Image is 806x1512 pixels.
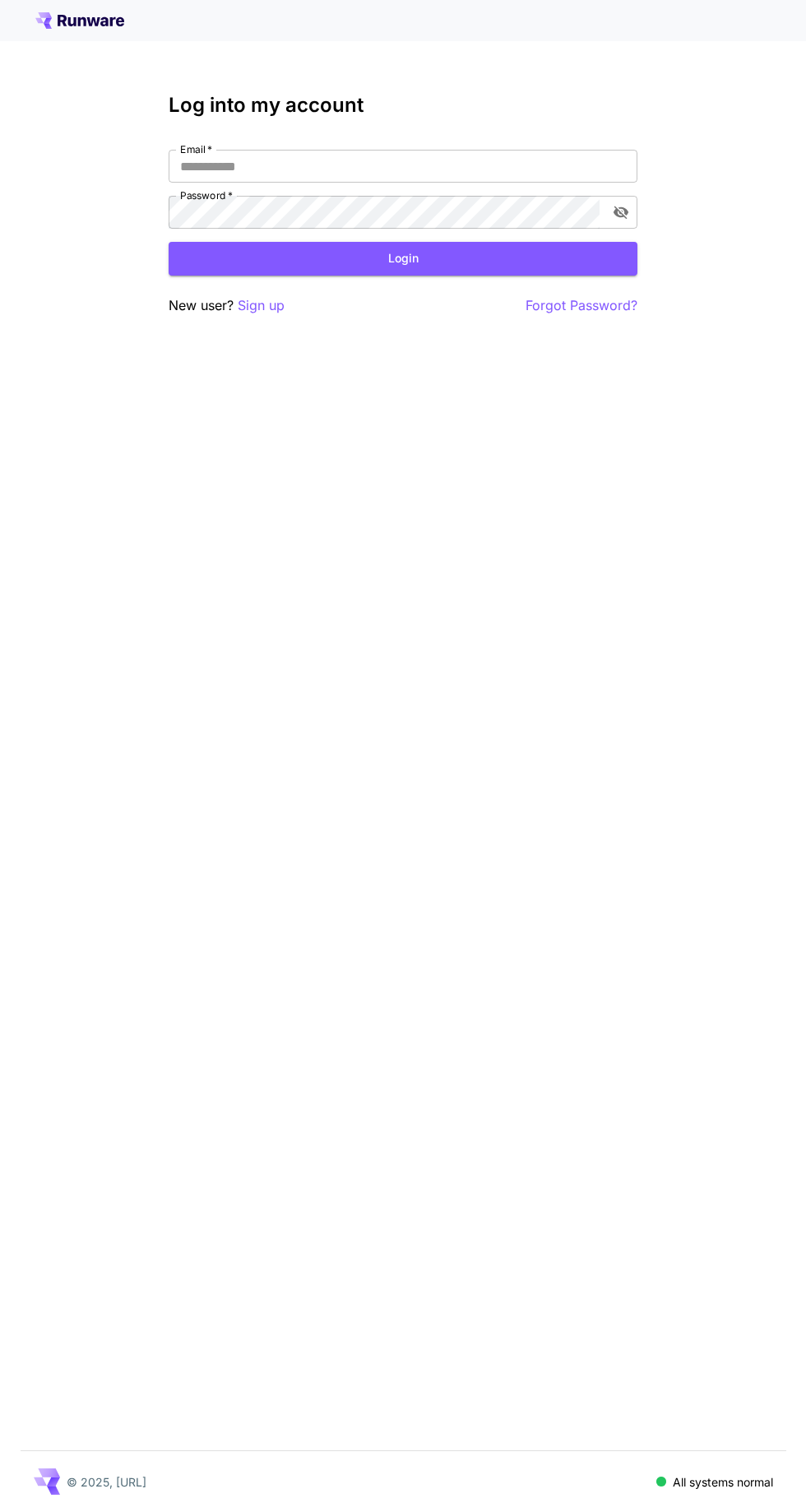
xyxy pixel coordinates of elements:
[169,94,637,117] h3: Log into my account
[169,242,637,276] button: Login
[606,197,636,227] button: toggle password visibility
[180,188,233,202] label: Password
[238,295,285,316] button: Sign up
[169,295,285,316] p: New user?
[526,295,637,316] button: Forgot Password?
[673,1473,773,1491] p: All systems normal
[180,142,212,156] label: Email
[67,1473,146,1491] p: © 2025, [URL]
